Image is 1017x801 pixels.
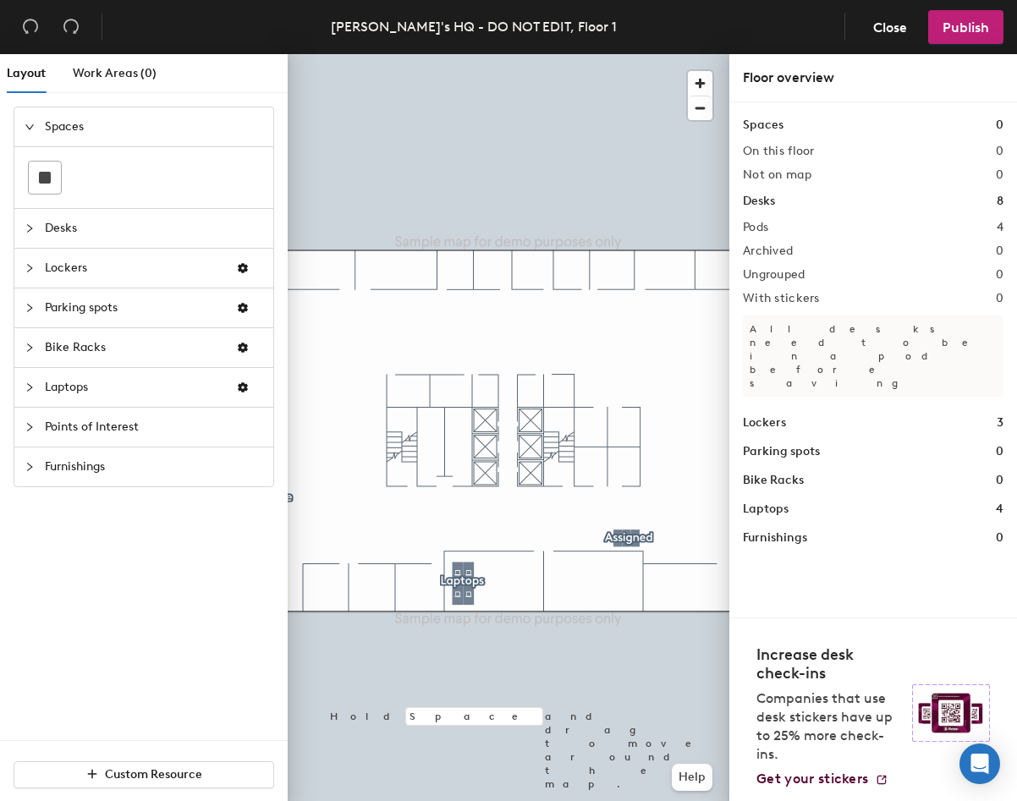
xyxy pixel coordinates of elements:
h2: Ungrouped [743,268,805,282]
h1: 4 [996,500,1003,518]
h2: Archived [743,244,793,258]
button: Help [672,764,712,791]
h1: 0 [996,116,1003,134]
img: Sticker logo [912,684,990,742]
span: Work Areas (0) [73,66,157,80]
button: Redo (⌘ + ⇧ + Z) [54,10,88,44]
div: Open Intercom Messenger [959,743,1000,784]
button: Close [859,10,921,44]
h2: With stickers [743,292,820,305]
h1: 0 [996,529,1003,547]
span: collapsed [25,422,35,432]
button: Publish [928,10,1003,44]
span: collapsed [25,303,35,313]
h2: Pods [743,221,768,234]
h1: 3 [997,414,1003,432]
h2: 0 [996,244,1003,258]
span: Furnishings [45,447,263,486]
span: Desks [45,209,263,248]
h1: Furnishings [743,529,807,547]
h1: 0 [996,442,1003,461]
button: Custom Resource [14,761,274,788]
h1: Desks [743,192,775,211]
span: Get your stickers [756,771,868,787]
span: Points of Interest [45,408,263,447]
span: collapsed [25,223,35,233]
span: expanded [25,122,35,132]
h2: 0 [996,145,1003,158]
p: All desks need to be in a pod before saving [743,315,1003,397]
h1: Spaces [743,116,783,134]
h1: 8 [997,192,1003,211]
h1: Lockers [743,414,786,432]
span: collapsed [25,462,35,472]
h1: Parking spots [743,442,820,461]
h2: On this floor [743,145,815,158]
span: collapsed [25,343,35,353]
h1: 0 [996,471,1003,490]
span: Laptops [45,368,223,407]
h2: 0 [996,292,1003,305]
h2: 0 [996,168,1003,182]
h1: Laptops [743,500,789,518]
span: Lockers [45,249,223,288]
p: Companies that use desk stickers have up to 25% more check-ins. [756,689,902,764]
a: Get your stickers [756,771,888,787]
span: Close [873,19,907,36]
span: Custom Resource [105,767,202,782]
span: Publish [943,19,989,36]
span: Layout [7,66,46,80]
div: Floor overview [743,68,1003,88]
button: Undo (⌘ + Z) [14,10,47,44]
h2: Not on map [743,168,811,182]
span: Bike Racks [45,328,223,367]
span: Parking spots [45,288,223,327]
span: Spaces [45,107,263,146]
h4: Increase desk check-ins [756,645,902,683]
h2: 4 [997,221,1003,234]
h1: Bike Racks [743,471,804,490]
h2: 0 [996,268,1003,282]
span: collapsed [25,382,35,392]
div: [PERSON_NAME]'s HQ - DO NOT EDIT, Floor 1 [331,16,617,37]
span: collapsed [25,263,35,273]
